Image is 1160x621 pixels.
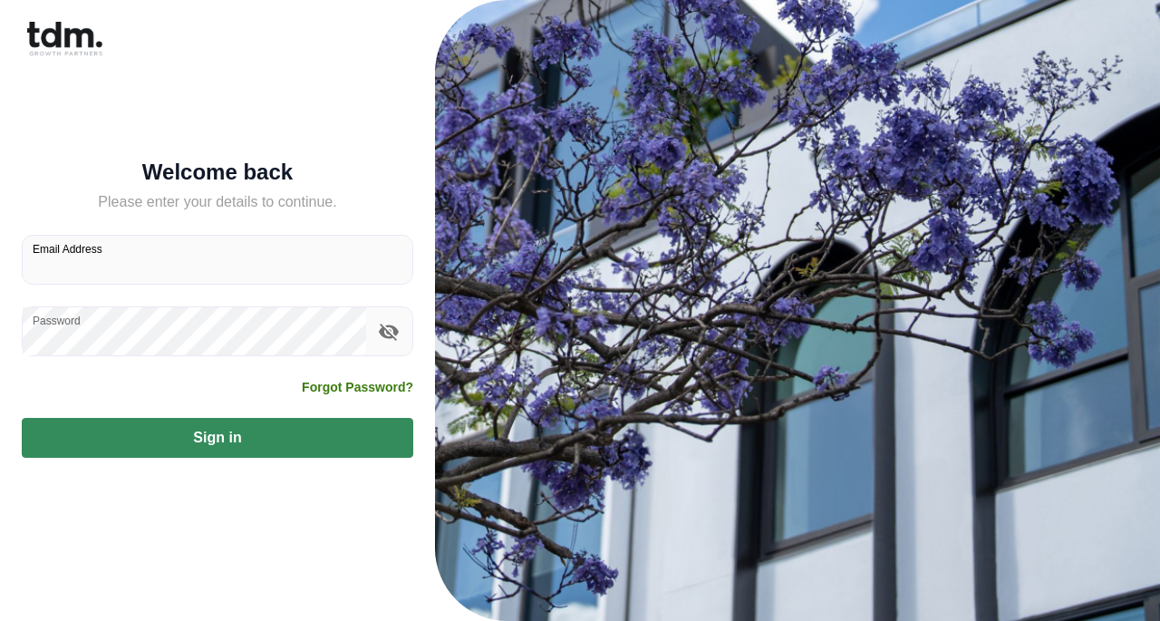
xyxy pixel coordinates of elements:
h5: Welcome back [22,163,413,181]
button: Sign in [22,418,413,458]
label: Password [33,313,81,328]
a: Forgot Password? [302,378,413,396]
label: Email Address [33,241,102,257]
button: toggle password visibility [373,316,404,347]
h5: Please enter your details to continue. [22,191,413,213]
